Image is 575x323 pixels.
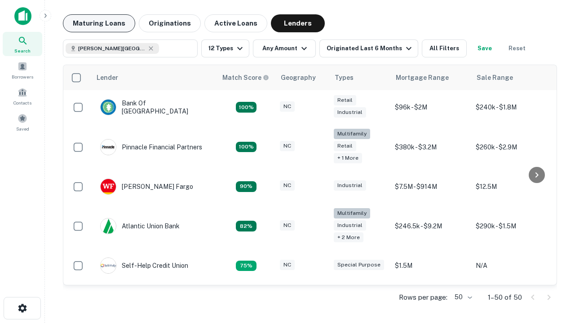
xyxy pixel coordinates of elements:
img: picture [101,218,116,234]
div: Retail [334,95,356,105]
a: Search [3,32,42,56]
div: Types [335,72,354,83]
div: Special Purpose [334,260,384,270]
td: $1.5M [390,249,471,283]
img: picture [101,179,116,194]
td: $290k - $1.5M [471,204,552,249]
th: Types [329,65,390,90]
div: Atlantic Union Bank [100,218,180,234]
td: $12.5M [471,170,552,204]
td: $240k - $1.8M [471,90,552,124]
div: Industrial [334,220,366,231]
div: Matching Properties: 24, hasApolloMatch: undefined [236,142,257,153]
button: Save your search to get updates of matches that match your search criteria. [470,39,499,57]
div: NC [280,101,295,112]
button: Lenders [271,14,325,32]
h6: Match Score [222,73,267,83]
div: Sale Range [477,72,513,83]
a: Contacts [3,84,42,108]
div: NC [280,220,295,231]
span: Contacts [13,99,31,106]
th: Lender [91,65,217,90]
button: Any Amount [253,39,316,57]
th: Mortgage Range [390,65,471,90]
button: Reset [503,39,531,57]
button: Originations [139,14,201,32]
button: Originated Last 6 Months [319,39,418,57]
p: 1–50 of 50 [488,292,522,303]
a: Saved [3,110,42,134]
span: Saved [16,125,29,132]
div: NC [280,260,295,270]
button: 12 Types [201,39,249,57]
th: Sale Range [471,65,552,90]
div: 50 [451,291,473,304]
td: $96k - $2M [390,90,471,124]
button: Maturing Loans [63,14,135,32]
td: $246.5k - $9.2M [390,204,471,249]
div: Matching Properties: 11, hasApolloMatch: undefined [236,221,257,231]
th: Geography [275,65,329,90]
div: Originated Last 6 Months [327,43,414,54]
td: $260k - $2.9M [471,124,552,170]
img: capitalize-icon.png [14,7,31,25]
div: Mortgage Range [396,72,449,83]
button: Active Loans [204,14,267,32]
div: Geography [281,72,316,83]
a: Borrowers [3,58,42,82]
div: Capitalize uses an advanced AI algorithm to match your search with the best lender. The match sco... [222,73,269,83]
div: + 2 more [334,232,363,243]
div: NC [280,141,295,151]
img: picture [101,140,116,155]
button: All Filters [422,39,467,57]
div: Self-help Credit Union [100,258,188,274]
div: Retail [334,141,356,151]
iframe: Chat Widget [530,223,575,266]
div: + 1 more [334,153,362,163]
td: N/A [471,249,552,283]
div: Multifamily [334,129,370,139]
div: Bank Of [GEOGRAPHIC_DATA] [100,99,208,115]
div: Lender [97,72,118,83]
div: [PERSON_NAME] Fargo [100,179,193,195]
div: Industrial [334,180,366,191]
span: Search [14,47,31,54]
p: Rows per page: [399,292,447,303]
div: Matching Properties: 12, hasApolloMatch: undefined [236,181,257,192]
td: $380k - $3.2M [390,124,471,170]
span: Borrowers [12,73,33,80]
th: Capitalize uses an advanced AI algorithm to match your search with the best lender. The match sco... [217,65,275,90]
div: Pinnacle Financial Partners [100,139,202,155]
img: picture [101,258,116,273]
div: Industrial [334,107,366,118]
div: Matching Properties: 14, hasApolloMatch: undefined [236,102,257,113]
td: $7.5M - $914M [390,170,471,204]
div: Matching Properties: 10, hasApolloMatch: undefined [236,261,257,271]
img: picture [101,100,116,115]
div: Multifamily [334,208,370,218]
span: [PERSON_NAME][GEOGRAPHIC_DATA], [GEOGRAPHIC_DATA] [78,44,146,52]
div: NC [280,180,295,191]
